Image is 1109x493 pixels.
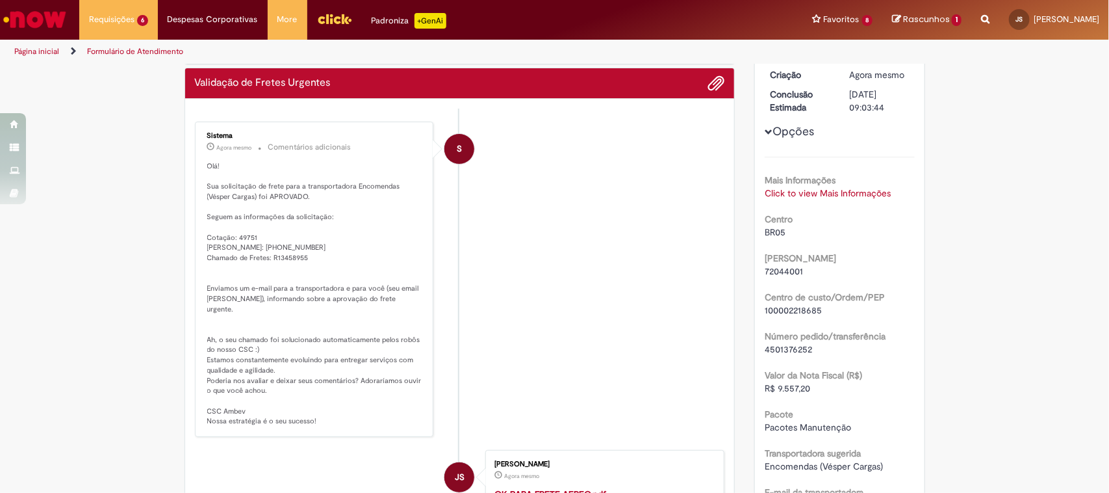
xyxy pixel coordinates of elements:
[760,88,840,114] dt: Conclusão Estimada
[850,69,905,81] time: 28/08/2025 16:03:40
[455,462,465,493] span: JS
[862,15,873,26] span: 8
[707,75,724,92] button: Adicionar anexos
[1,7,68,33] img: ServiceNow
[444,134,474,164] div: System
[14,46,59,57] a: Página inicial
[765,291,885,303] b: Centro de custo/Ordem/PEP
[372,13,446,29] div: Padroniza
[1034,14,1099,25] span: [PERSON_NAME]
[137,15,148,26] span: 6
[824,13,860,26] span: Favoritos
[494,460,711,468] div: [PERSON_NAME]
[952,14,962,26] span: 1
[317,9,352,29] img: click_logo_yellow_360x200.png
[207,132,424,140] div: Sistema
[765,226,785,238] span: BR05
[850,69,905,81] span: Agora mesmo
[765,265,803,277] span: 72044001
[457,133,462,165] span: S
[195,77,331,89] h2: Validação de Fretes Urgentes Histórico de tíquete
[765,447,861,459] b: Transportadora sugerida
[89,13,134,26] span: Requisições
[850,88,910,114] div: [DATE] 09:03:44
[168,13,258,26] span: Despesas Corporativas
[765,421,851,433] span: Pacotes Manutenção
[504,472,539,480] time: 28/08/2025 16:03:35
[444,462,474,492] div: Jessily Vanessa Souza dos Santos
[207,161,424,427] p: Olá! Sua solicitação de frete para a transportadora Encomendas (Vésper Cargas) foi APROVADO. Segu...
[217,144,252,152] span: Agora mesmo
[765,304,822,316] span: 100002218685
[765,460,883,472] span: Encomendas (Vésper Cargas)
[765,330,886,342] b: Número pedido/transferência
[414,13,446,29] p: +GenAi
[277,13,298,26] span: More
[765,213,793,225] b: Centro
[760,68,840,81] dt: Criação
[10,40,730,64] ul: Trilhas de página
[765,174,835,186] b: Mais Informações
[850,68,910,81] div: 28/08/2025 16:03:40
[765,343,812,355] span: 4501376252
[1016,15,1023,23] span: JS
[765,382,810,394] span: R$ 9.557,20
[217,144,252,152] time: 28/08/2025 16:03:46
[504,472,539,480] span: Agora mesmo
[892,14,962,26] a: Rascunhos
[268,142,351,153] small: Comentários adicionais
[765,408,793,420] b: Pacote
[765,187,891,199] a: Click to view Mais Informações
[765,369,862,381] b: Valor da Nota Fiscal (R$)
[765,252,836,264] b: [PERSON_NAME]
[903,13,950,25] span: Rascunhos
[87,46,183,57] a: Formulário de Atendimento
